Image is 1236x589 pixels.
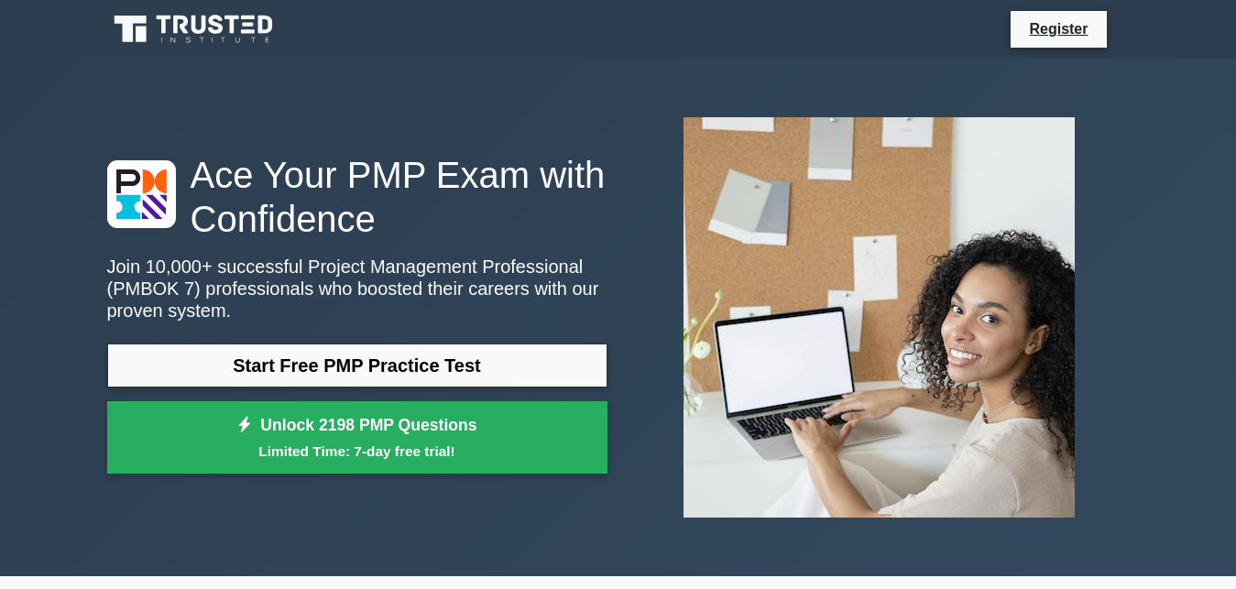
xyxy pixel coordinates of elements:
[107,256,607,322] p: Join 10,000+ successful Project Management Professional (PMBOK 7) professionals who boosted their...
[107,153,607,241] h1: Ace Your PMP Exam with Confidence
[130,441,585,462] small: Limited Time: 7-day free trial!
[1018,17,1099,40] a: Register
[107,344,607,387] a: Start Free PMP Practice Test
[107,401,607,474] a: Unlock 2198 PMP QuestionsLimited Time: 7-day free trial!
